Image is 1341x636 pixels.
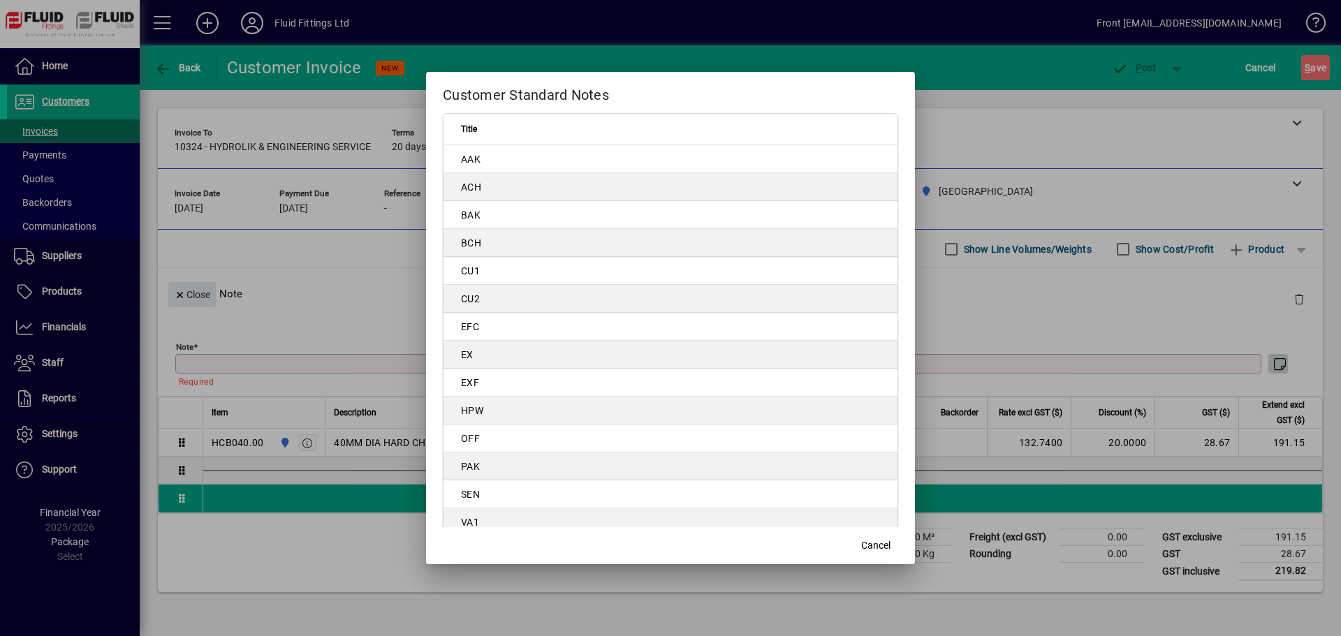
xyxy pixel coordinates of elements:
td: VA1 [444,508,897,536]
button: Cancel [853,533,898,559]
span: Title [461,121,477,137]
span: Cancel [861,538,891,553]
td: EFC [444,313,897,341]
td: OFF [444,424,897,452]
td: CU1 [444,257,897,285]
td: BCH [444,229,897,257]
td: SEN [444,480,897,508]
td: HPW [444,397,897,424]
h2: Customer Standard Notes [426,72,915,112]
td: EXF [444,369,897,397]
td: PAK [444,452,897,480]
td: BAK [444,201,897,229]
td: CU2 [444,285,897,313]
td: EX [444,341,897,369]
td: ACH [444,173,897,201]
td: AAK [444,145,897,173]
